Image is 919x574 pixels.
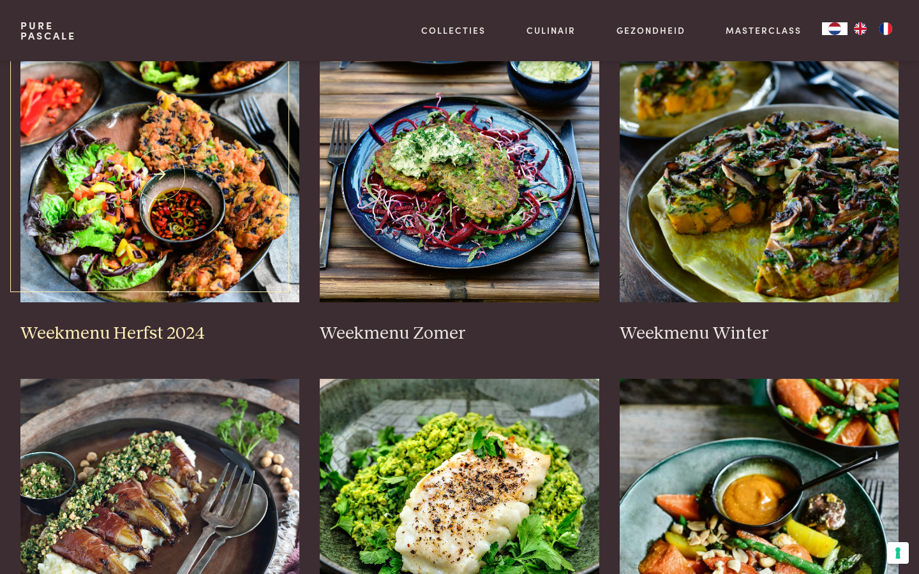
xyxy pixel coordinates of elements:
[887,542,909,564] button: Uw voorkeuren voor toestemming voor trackingtechnologieën
[20,47,300,302] img: Weekmenu Herfst 2024
[620,47,899,302] img: Weekmenu Winter
[620,323,899,345] h3: Weekmenu Winter
[20,47,300,344] a: Weekmenu Herfst 2024 Weekmenu Herfst 2024
[848,22,899,35] ul: Language list
[848,22,873,35] a: EN
[20,323,300,345] h3: Weekmenu Herfst 2024
[726,24,802,37] a: Masterclass
[873,22,899,35] a: FR
[20,20,76,41] a: PurePascale
[822,22,848,35] a: NL
[320,47,599,302] img: Weekmenu Zomer
[320,47,599,344] a: Weekmenu Zomer Weekmenu Zomer
[822,22,899,35] aside: Language selected: Nederlands
[616,24,685,37] a: Gezondheid
[320,323,599,345] h3: Weekmenu Zomer
[421,24,486,37] a: Collecties
[527,24,576,37] a: Culinair
[620,47,899,344] a: Weekmenu Winter Weekmenu Winter
[822,22,848,35] div: Language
